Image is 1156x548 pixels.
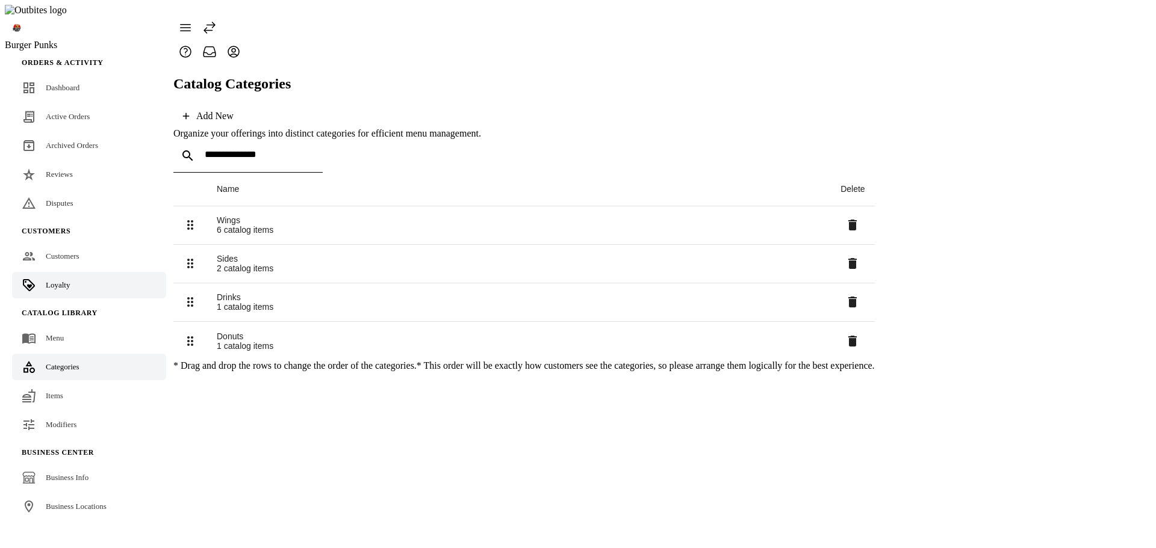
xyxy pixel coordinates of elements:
[12,272,166,298] a: Loyalty
[46,199,73,208] span: Disputes
[217,215,821,225] div: Wings
[12,325,166,351] a: Menu
[46,362,79,371] span: Categories
[46,420,76,429] span: Modifiers
[217,225,821,235] div: 6 catalog items
[217,184,239,194] div: Name
[12,383,166,409] a: Items
[173,128,875,139] div: Organize your offerings into distinct categories for efficient menu management.
[46,141,98,150] span: Archived Orders
[46,280,70,289] span: Loyalty
[417,360,875,371] span: * This order will be exactly how customers see the categories, so please arrange them logically f...
[5,40,173,51] div: Burger Punks
[217,331,821,341] div: Donuts
[22,58,104,67] span: Orders & Activity
[217,341,821,351] div: 1 catalog items
[12,411,166,438] a: Modifiers
[46,502,107,511] span: Business Locations
[22,227,70,235] span: Customers
[46,112,90,121] span: Active Orders
[46,251,79,260] span: Customers
[217,302,821,312] div: 1 catalog items
[217,254,821,263] div: Sides
[841,184,865,194] div: Delete
[12,464,166,491] a: Business Info
[173,360,417,371] span: * Drag and drop the rows to change the order of the categories.
[217,184,821,194] div: Name
[46,170,73,179] span: Reviews
[12,493,166,520] a: Business Locations
[22,448,94,457] span: Business Center
[217,263,821,273] div: 2 catalog items
[46,391,63,400] span: Items
[12,161,166,188] a: Reviews
[46,473,89,482] span: Business Info
[173,104,243,128] button: Add New
[173,76,875,92] h2: Catalog Categories
[12,354,166,380] a: Categories
[12,75,166,101] a: Dashboard
[5,5,67,16] img: Outbites logo
[12,103,166,130] a: Active Orders
[22,309,98,317] span: Catalog Library
[196,111,234,122] div: Add New
[46,83,79,92] span: Dashboard
[12,132,166,159] a: Archived Orders
[12,190,166,217] a: Disputes
[217,292,821,302] div: Drinks
[12,243,166,269] a: Customers
[46,333,64,342] span: Menu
